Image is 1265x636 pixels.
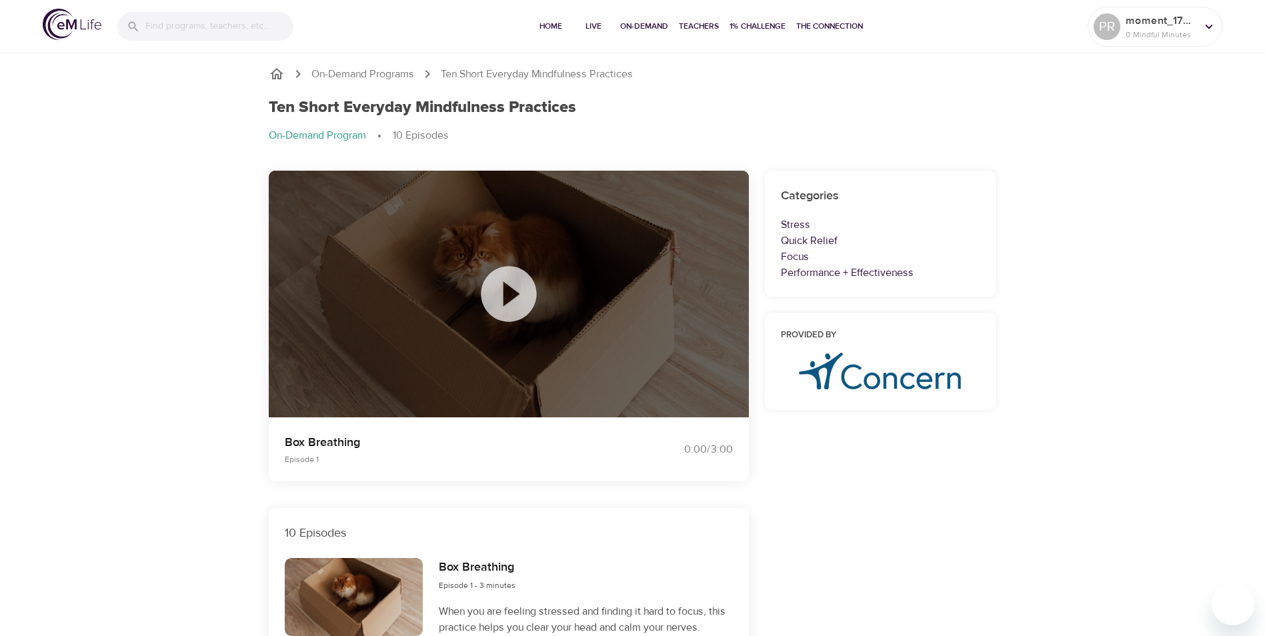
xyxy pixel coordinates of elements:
p: Quick Relief [781,233,981,249]
h6: Box Breathing [439,558,515,577]
a: On-Demand Programs [311,67,414,82]
div: 0:00 / 3:00 [633,442,733,457]
p: 10 Episodes [285,524,733,542]
iframe: Button to launch messaging window [1212,583,1254,625]
span: 1% Challenge [730,19,786,33]
p: Stress [781,217,981,233]
input: Find programs, teachers, etc... [145,12,293,41]
p: Ten Short Everyday Mindfulness Practices [441,67,633,82]
p: On-Demand Program [269,128,366,143]
nav: breadcrumb [269,66,997,82]
span: Teachers [679,19,719,33]
h6: Provided by [781,329,981,343]
span: Home [535,19,567,33]
span: Episode 1 - 3 minutes [439,580,515,591]
p: 10 Episodes [393,128,449,143]
img: concern-logo%20%281%29.png [799,353,962,389]
h6: Categories [781,187,981,206]
h1: Ten Short Everyday Mindfulness Practices [269,98,576,117]
div: PR [1094,13,1120,40]
p: When you are feeling stressed and finding it hard to focus, this practice helps you clear your he... [439,603,732,635]
p: Box Breathing [285,433,617,451]
p: Focus [781,249,981,265]
nav: breadcrumb [269,128,997,144]
p: Episode 1 [285,453,617,465]
span: The Connection [796,19,863,33]
p: moment_1756819176 [1126,13,1196,29]
span: On-Demand [620,19,668,33]
p: Performance + Effectiveness [781,265,981,281]
span: Live [577,19,609,33]
img: logo [43,9,101,40]
p: 0 Mindful Minutes [1126,29,1196,41]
